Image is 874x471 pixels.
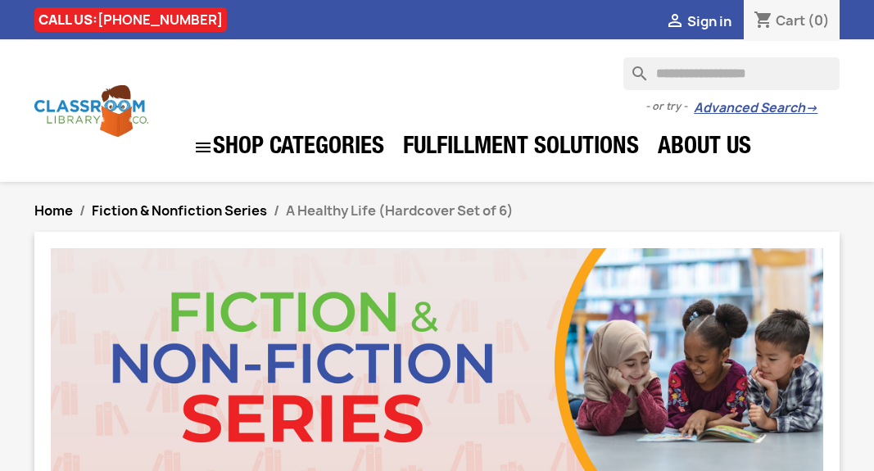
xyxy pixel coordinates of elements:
[185,129,392,165] a: SHOP CATEGORIES
[754,11,773,31] i: shopping_cart
[395,132,647,165] a: Fulfillment Solutions
[92,202,267,220] a: Fiction & Nonfiction Series
[97,11,223,29] a: [PHONE_NUMBER]
[193,138,213,157] i: 
[776,11,805,29] span: Cart
[687,12,731,30] span: Sign in
[623,57,840,90] input: Search
[650,132,759,165] a: About Us
[645,98,694,115] span: - or try -
[808,11,830,29] span: (0)
[34,85,148,137] img: Classroom Library Company
[623,57,643,77] i: search
[34,7,227,32] div: CALL US:
[694,100,817,116] a: Advanced Search→
[805,100,817,116] span: →
[665,12,731,30] a:  Sign in
[665,12,685,32] i: 
[34,202,73,220] a: Home
[286,202,514,220] span: A Healthy Life (Hardcover Set of 6)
